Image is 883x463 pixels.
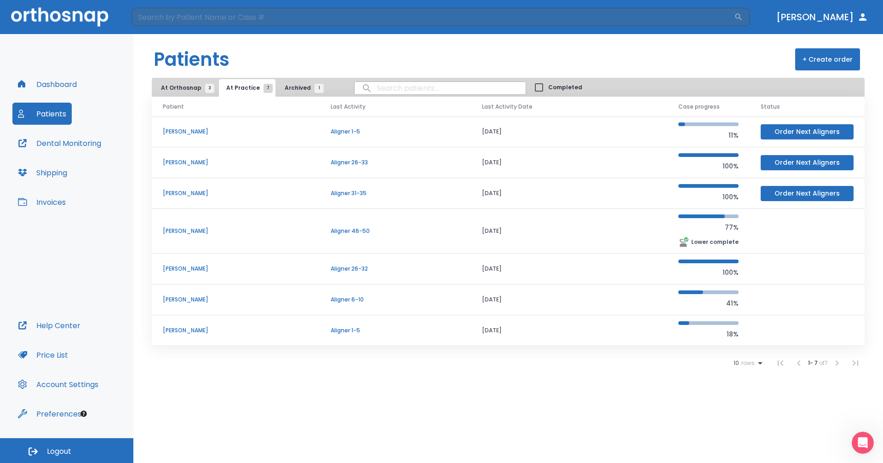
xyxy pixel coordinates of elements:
[331,127,460,136] p: Aligner 1-5
[26,5,41,20] img: Profile image for Ma
[852,432,874,454] iframe: Intercom live chat
[739,360,755,366] span: rows
[12,373,104,395] button: Account Settings
[161,84,210,92] span: At Orthosnap
[144,4,161,21] button: Home
[761,103,780,111] span: Status
[331,227,460,235] p: Aligner 46-50
[12,162,73,184] button: Shipping
[163,227,309,235] p: [PERSON_NAME]
[264,84,273,93] span: 7
[678,329,739,340] p: 18%
[12,403,87,425] button: Preferences
[331,265,460,273] p: Aligner 26-32
[761,186,854,201] button: Order Next Aligners
[331,326,460,335] p: Aligner 1-5
[161,4,178,20] div: Close
[163,326,309,335] p: [PERSON_NAME]
[331,189,460,197] p: Aligner 31-35
[678,267,739,278] p: 100%
[471,116,667,147] td: [DATE]
[285,84,319,92] span: Archived
[226,84,268,92] span: At Practice
[44,301,51,309] button: Upload attachment
[482,103,533,111] span: Last Activity Date
[678,298,739,309] p: 41%
[39,5,54,20] img: Profile image for Michael
[163,295,309,304] p: [PERSON_NAME]
[8,282,176,298] textarea: Message…
[471,254,667,284] td: [DATE]
[761,124,854,139] button: Order Next Aligners
[471,209,667,254] td: [DATE]
[154,79,328,97] div: tabs
[315,84,324,93] span: 1
[163,189,309,197] p: [PERSON_NAME]
[795,48,860,70] button: + Create order
[734,360,739,366] span: 10
[471,147,667,178] td: [DATE]
[65,12,108,21] p: A few minutes
[678,222,739,233] p: 77%
[29,301,36,309] button: Gif picker
[331,158,460,167] p: Aligner 26-33
[12,132,107,154] button: Dental Monitoring
[12,344,74,366] button: Price List
[678,103,720,111] span: Case progress
[154,46,229,73] h1: Patients
[163,265,309,273] p: [PERSON_NAME]
[761,155,854,170] button: Order Next Aligners
[678,130,739,141] p: 11%
[14,301,22,309] button: Emoji picker
[47,446,71,457] span: Logout
[678,161,739,172] p: 100%
[6,4,23,21] button: go back
[355,79,526,97] input: search
[471,178,667,209] td: [DATE]
[163,103,184,111] span: Patient
[331,295,460,304] p: Aligner 6-10
[819,359,828,367] span: of 7
[12,73,82,95] button: Dashboard
[12,191,71,213] button: Invoices
[80,410,88,418] div: Tooltip anchor
[331,103,366,111] span: Last Activity
[11,7,109,26] img: Orthosnap
[158,298,172,313] button: Send a message…
[548,83,582,92] span: Completed
[12,314,86,336] button: Help Center
[58,301,66,309] button: Start recording
[12,103,72,125] button: Patients
[57,5,96,12] h1: Orthosnap
[691,238,739,246] p: Lower complete
[808,359,819,367] span: 1 - 7
[471,315,667,346] td: [DATE]
[205,84,214,93] span: 3
[163,127,309,136] p: [PERSON_NAME]
[773,9,872,25] button: [PERSON_NAME]
[163,158,309,167] p: [PERSON_NAME]
[678,191,739,203] p: 100%
[471,284,667,315] td: [DATE]
[132,8,734,26] input: Search by Patient Name or Case #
